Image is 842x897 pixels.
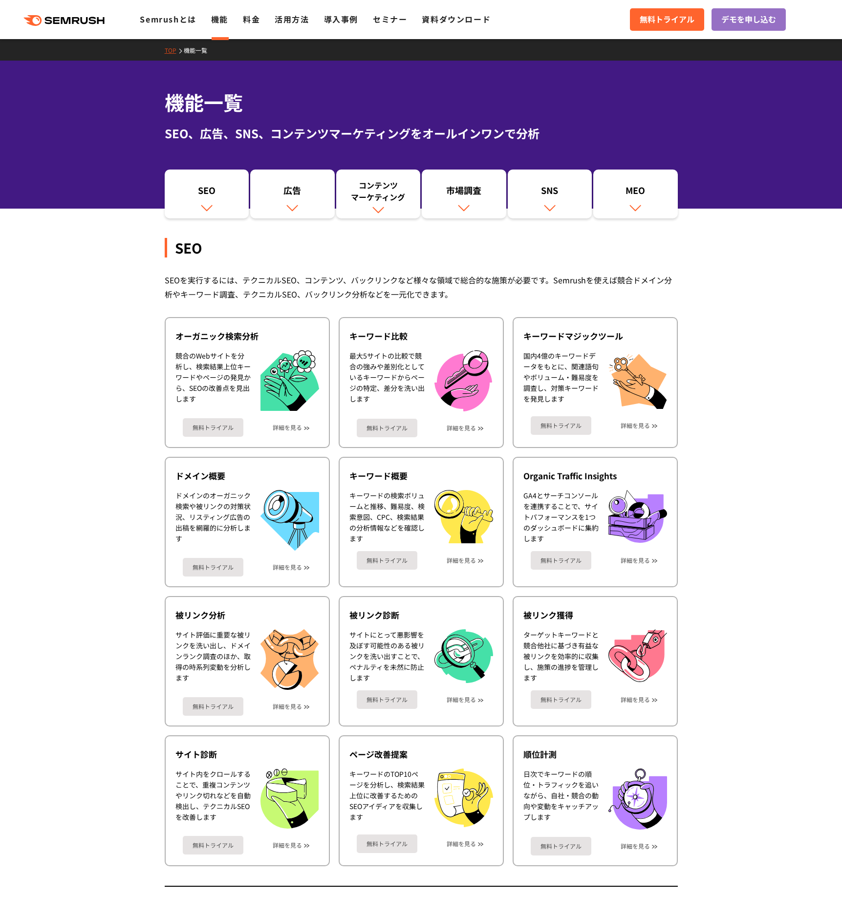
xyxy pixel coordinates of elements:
div: 日次でキーワードの順位・トラフィックを追いながら、自社・競合の動向や変動をキャッチアップします [523,769,599,830]
div: ドメイン概要 [175,470,319,482]
a: 無料トライアル [531,690,591,709]
a: 機能 [211,13,228,25]
img: ドメイン概要 [260,490,319,551]
div: 国内4億のキーワードデータをもとに、関連語句やボリューム・難易度を調査し、対策キーワードを発見します [523,350,599,409]
a: 詳細を見る [273,703,302,710]
a: Semrushとは [140,13,196,25]
a: 詳細を見る [273,564,302,571]
div: 順位計測 [523,748,667,760]
img: 被リンク診断 [434,629,493,683]
div: ドメインのオーガニック検索や被リンクの対策状況、リスティング広告の出稿を網羅的に分析します [175,490,251,551]
a: 詳細を見る [621,843,650,850]
a: 無料トライアル [183,697,243,716]
div: SEO [170,184,244,201]
a: SNS [508,170,592,218]
div: オーガニック検索分析 [175,330,319,342]
div: キーワード概要 [349,470,493,482]
div: 被リンク診断 [349,609,493,621]
div: キーワードマジックツール [523,330,667,342]
div: 競合のWebサイトを分析し、検索結果上位キーワードやページの発見から、SEOの改善点を見出します [175,350,251,411]
div: SEOを実行するには、テクニカルSEO、コンテンツ、バックリンクなど様々な領域で総合的な施策が必要です。Semrushを使えば競合ドメイン分析やキーワード調査、テクニカルSEO、バックリンク分析... [165,273,678,301]
img: キーワードマジックツール [608,350,667,409]
a: 詳細を見る [621,696,650,703]
a: デモを申し込む [712,8,786,31]
a: 無料トライアル [357,690,417,709]
a: 無料トライアル [357,419,417,437]
a: 無料トライアル [531,837,591,855]
div: 被リンク分析 [175,609,319,621]
div: Organic Traffic Insights [523,470,667,482]
a: 機能一覧 [184,46,215,54]
img: 被リンク分析 [260,629,319,690]
div: SNS [513,184,587,201]
img: Organic Traffic Insights [608,490,667,543]
img: サイト診断 [260,769,319,829]
a: 資料ダウンロード [422,13,491,25]
div: キーワード比較 [349,330,493,342]
a: 無料トライアル [183,418,243,437]
span: デモを申し込む [721,13,776,26]
div: サイト診断 [175,748,319,760]
a: 無料トライアル [183,836,243,854]
img: オーガニック検索分析 [260,350,319,411]
img: キーワード比較 [434,350,492,411]
a: 詳細を見る [273,424,302,431]
a: 料金 [243,13,260,25]
a: 導入事例 [324,13,358,25]
div: サイト内をクロールすることで、重複コンテンツやリンク切れなどを自動検出し、テクニカルSEOを改善します [175,769,251,829]
a: SEO [165,170,249,218]
a: 活用方法 [275,13,309,25]
div: ページ改善提案 [349,748,493,760]
a: 詳細を見る [621,557,650,564]
div: GA4とサーチコンソールを連携することで、サイトパフォーマンスを1つのダッシュボードに集約します [523,490,599,544]
div: ターゲットキーワードと競合他社に基づき有益な被リンクを効率的に収集し、施策の進捗を管理します [523,629,599,683]
a: 無料トライアル [531,551,591,570]
a: 詳細を見る [273,842,302,849]
div: サイトにとって悪影響を及ぼす可能性のある被リンクを洗い出すことで、ペナルティを未然に防止します [349,629,425,683]
div: 最大5サイトの比較で競合の強みや差別化としているキーワードからページの特定、差分を洗い出します [349,350,425,411]
div: 市場調査 [427,184,501,201]
img: 被リンク獲得 [608,629,667,682]
a: 詳細を見る [621,422,650,429]
div: SEO [165,238,678,257]
a: TOP [165,46,184,54]
a: 市場調査 [422,170,506,218]
a: MEO [593,170,678,218]
div: MEO [598,184,673,201]
a: コンテンツマーケティング [336,170,421,218]
a: セミナー [373,13,407,25]
a: 無料トライアル [531,416,591,435]
a: 詳細を見る [447,840,476,847]
div: キーワードの検索ボリュームと推移、難易度、検索意図、CPC、検索結果の分析情報などを確認します [349,490,425,544]
a: 無料トライアル [357,551,417,570]
div: 広告 [255,184,330,201]
img: ページ改善提案 [434,769,493,827]
span: 無料トライアル [640,13,694,26]
a: 無料トライアル [630,8,704,31]
a: 詳細を見る [447,557,476,564]
a: 詳細を見る [447,425,476,431]
div: SEO、広告、SNS、コンテンツマーケティングをオールインワンで分析 [165,125,678,142]
div: キーワードのTOP10ページを分析し、検索結果上位に改善するためのSEOアイディアを収集します [349,769,425,827]
img: 順位計測 [608,769,667,830]
img: キーワード概要 [434,490,493,543]
div: 被リンク獲得 [523,609,667,621]
div: サイト評価に重要な被リンクを洗い出し、ドメインランク調査のほか、取得の時系列変動を分析します [175,629,251,690]
a: 詳細を見る [447,696,476,703]
div: コンテンツ マーケティング [341,179,416,203]
a: 広告 [250,170,335,218]
h1: 機能一覧 [165,88,678,117]
a: 無料トライアル [357,834,417,853]
a: 無料トライアル [183,558,243,577]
